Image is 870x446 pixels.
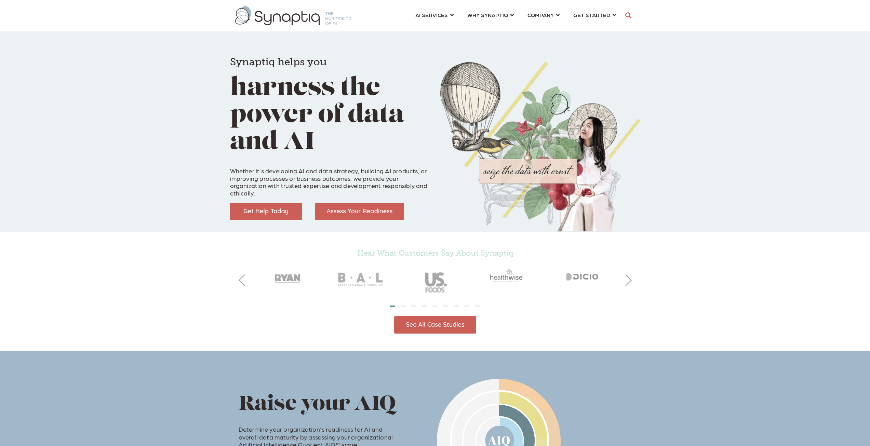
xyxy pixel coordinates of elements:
a: WHY SYNAPTIQ [467,9,514,21]
li: Page dot 6 [443,306,448,307]
li: Page dot 8 [464,306,469,307]
span: GET STARTED [573,12,610,18]
img: See All Case Studies [394,316,476,334]
li: Page dot 7 [454,306,459,307]
span: Raise your AIQ [239,395,396,415]
li: Page dot 9 [475,306,480,307]
nav: menu [409,3,623,28]
img: Collage of girl, balloon, bird, and butterfly, with seize the data with ernst text [440,62,640,232]
a: AI SERVICES [415,9,454,21]
li: Page dot 3 [411,306,416,307]
img: synaptiq logo-1 [235,6,351,25]
img: RyanCompanies_gray50_2 [251,261,324,291]
a: COMPANY [527,9,560,21]
img: USFoods_gray50 [398,261,472,299]
a: GET STARTED [573,9,616,21]
img: Dicio [546,261,620,291]
span: Synaptiq helps you [230,56,327,68]
img: Healthwise_gray50 [472,261,546,291]
span: COMPANY [527,12,554,18]
img: Assess Your Readiness [315,203,404,220]
span: AI SERVICES [415,12,448,18]
img: Get Help Today [230,203,302,220]
li: Page dot 5 [432,306,438,307]
p: Whether it’s developing AI and data strategy, building AI products, or improving processes or bus... [230,160,430,197]
img: BAL_gray50 [324,261,398,299]
h1: harness the power of data and AI [230,46,430,157]
li: Page dot 4 [422,306,427,307]
li: Page dot 1 [390,306,395,307]
button: Next [620,274,632,286]
span: WHY SYNAPTIQ [467,12,508,18]
button: Previous [239,274,250,286]
li: Page dot 2 [401,306,406,307]
h5: Hear What Customers Say About Synaptiq [251,249,620,258]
